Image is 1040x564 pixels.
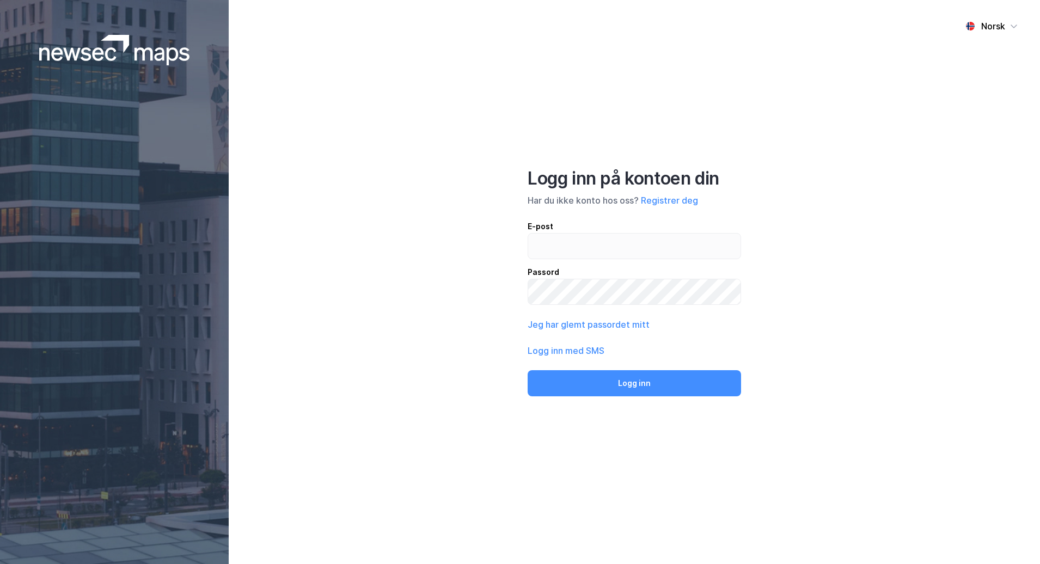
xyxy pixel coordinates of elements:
[39,35,190,65] img: logoWhite.bf58a803f64e89776f2b079ca2356427.svg
[528,168,741,189] div: Logg inn på kontoen din
[986,512,1040,564] iframe: Chat Widget
[528,344,604,357] button: Logg inn med SMS
[528,220,741,233] div: E-post
[528,318,650,331] button: Jeg har glemt passordet mitt
[981,20,1005,33] div: Norsk
[528,266,741,279] div: Passord
[528,194,741,207] div: Har du ikke konto hos oss?
[528,370,741,396] button: Logg inn
[641,194,698,207] button: Registrer deg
